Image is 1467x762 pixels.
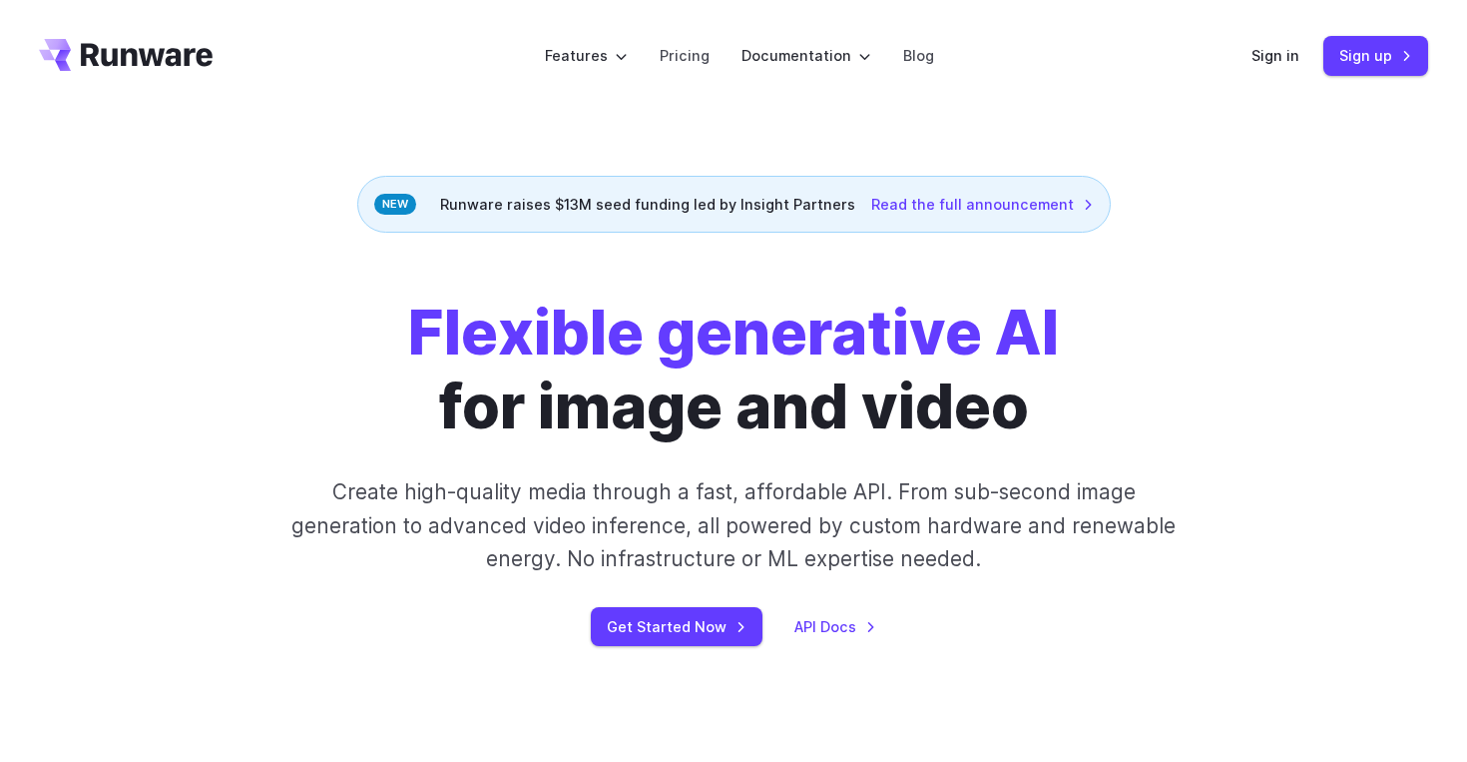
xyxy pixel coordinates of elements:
[289,475,1179,575] p: Create high-quality media through a fast, affordable API. From sub-second image generation to adv...
[794,615,876,638] a: API Docs
[741,44,871,67] label: Documentation
[1251,44,1299,67] a: Sign in
[408,296,1059,370] strong: Flexible generative AI
[591,607,762,646] a: Get Started Now
[357,176,1111,233] div: Runware raises $13M seed funding led by Insight Partners
[545,44,628,67] label: Features
[871,193,1094,216] a: Read the full announcement
[408,297,1059,443] h1: for image and video
[1323,36,1428,75] a: Sign up
[660,44,710,67] a: Pricing
[39,39,213,71] a: Go to /
[903,44,934,67] a: Blog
